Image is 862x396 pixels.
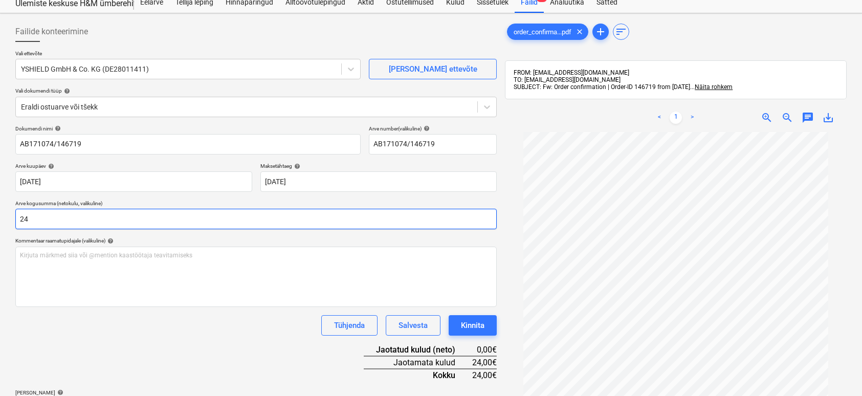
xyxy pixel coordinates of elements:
span: zoom_out [781,112,793,124]
p: Arve kogusumma (netokulu, valikuline) [15,200,497,209]
button: Salvesta [386,315,440,336]
span: ... [690,83,733,91]
div: Jaotamata kulud [364,356,471,369]
span: TO: [EMAIL_ADDRESS][DOMAIN_NAME] [514,76,621,83]
span: help [55,389,63,395]
span: Failide konteerimine [15,26,88,38]
button: [PERSON_NAME] ettevõte [369,59,497,79]
input: Dokumendi nimi [15,134,361,155]
div: 24,00€ [472,369,497,381]
div: Jaotatud kulud (neto) [364,344,471,356]
span: chat [802,112,814,124]
span: help [46,163,54,169]
div: Vali dokumendi tüüp [15,87,497,94]
div: Arve number (valikuline) [369,125,497,132]
span: Näita rohkem [695,83,733,91]
div: Dokumendi nimi [15,125,361,132]
div: Tühjenda [334,319,365,332]
span: SUBJECT: Fw: Order confirmation | Order-ID 146719 from [DATE] [514,83,690,91]
div: Arve kuupäev [15,163,252,169]
a: Previous page [653,112,666,124]
span: add [594,26,607,38]
span: help [292,163,300,169]
input: Tähtaega pole määratud [260,171,497,192]
div: 24,00€ [472,356,497,369]
iframe: Chat Widget [811,347,862,396]
span: sort [615,26,627,38]
input: Arve kuupäeva pole määratud. [15,171,252,192]
div: 0,00€ [472,344,497,356]
span: FROM: [EMAIL_ADDRESS][DOMAIN_NAME] [514,69,629,76]
span: clear [573,26,586,38]
div: Kokku [364,369,471,381]
p: Vali ettevõte [15,50,361,59]
button: Kinnita [449,315,497,336]
a: Next page [686,112,698,124]
span: save_alt [822,112,834,124]
span: help [105,238,114,244]
span: help [62,88,70,94]
span: zoom_in [761,112,773,124]
div: Salvesta [399,319,428,332]
input: Arve kogusumma (netokulu, valikuline) [15,209,497,229]
div: Kommentaar raamatupidajale (valikuline) [15,237,497,244]
span: help [422,125,430,131]
div: [PERSON_NAME] [15,389,361,396]
input: Arve number [369,134,497,155]
button: Tühjenda [321,315,378,336]
div: Kinnita [461,319,484,332]
div: [PERSON_NAME] ettevõte [389,62,477,76]
a: Page 1 is your current page [670,112,682,124]
div: order_confirma...pdf [507,24,588,40]
div: Maksetähtaeg [260,163,497,169]
span: order_confirma...pdf [507,28,578,36]
span: help [53,125,61,131]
